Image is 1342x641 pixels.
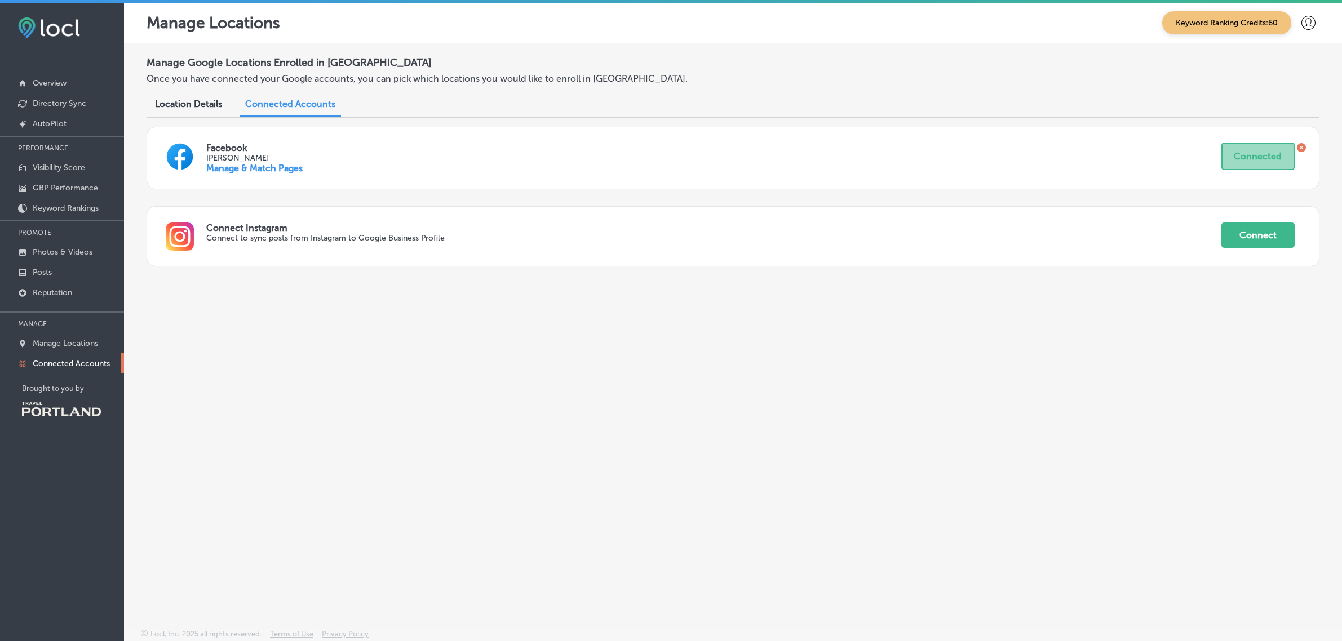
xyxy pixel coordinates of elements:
p: Connect to sync posts from Instagram to Google Business Profile [206,233,1018,243]
img: fda3e92497d09a02dc62c9cd864e3231.png [18,17,80,38]
p: Visibility Score [33,163,85,172]
p: Connect Instagram [206,222,1221,233]
p: Photos & Videos [33,247,92,257]
p: Locl, Inc. 2025 all rights reserved. [150,630,262,638]
button: Connect [1221,222,1295,248]
p: Connected Accounts [33,359,110,368]
p: Posts [33,268,52,277]
p: AutoPilot [33,119,67,128]
button: Connected [1221,143,1295,170]
p: Overview [33,78,67,88]
a: Manage & Match Pages [206,163,303,173]
p: Facebook [206,143,1221,153]
p: Manage Locations [147,14,280,32]
p: Brought to you by [22,384,124,393]
p: [PERSON_NAME] [206,153,1221,163]
img: Travel Portland [22,402,101,416]
p: GBP Performance [33,183,98,193]
p: Directory Sync [33,99,86,108]
span: Location Details [155,99,222,109]
span: Connected Accounts [245,99,335,109]
p: Keyword Rankings [33,203,99,213]
p: Manage Locations [33,339,98,348]
p: Reputation [33,288,72,297]
h2: Manage Google Locations Enrolled in [GEOGRAPHIC_DATA] [147,52,1319,73]
span: Keyword Ranking Credits: 60 [1162,11,1291,34]
p: Once you have connected your Google accounts, you can pick which locations you would like to enro... [147,73,909,84]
